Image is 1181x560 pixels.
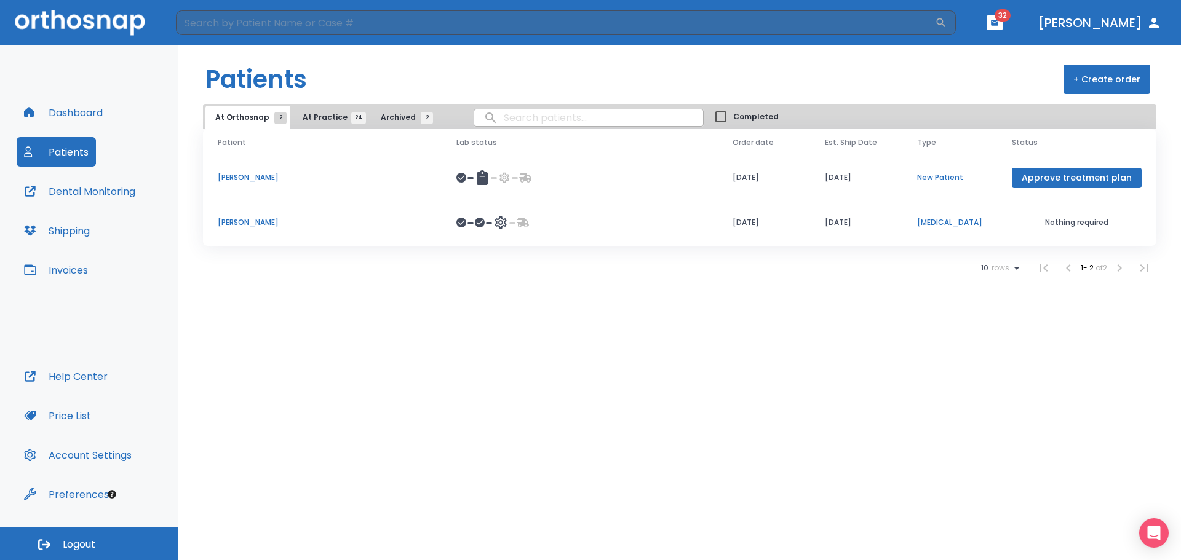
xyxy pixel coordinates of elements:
span: Type [917,137,936,148]
input: Search by Patient Name or Case # [176,10,935,35]
span: Archived [381,112,427,123]
input: search [474,106,703,130]
button: + Create order [1064,65,1150,94]
span: Logout [63,538,95,551]
span: Est. Ship Date [825,137,877,148]
div: tabs [205,106,439,129]
span: Order date [733,137,774,148]
span: At Orthosnap [215,112,280,123]
button: Dashboard [17,98,110,127]
td: [DATE] [718,200,810,245]
p: [PERSON_NAME] [218,172,427,183]
span: 2 [274,112,287,124]
button: [PERSON_NAME] [1033,12,1166,34]
span: 2 [421,112,433,124]
p: [PERSON_NAME] [218,217,427,228]
span: of 2 [1096,262,1107,273]
span: 32 [995,9,1011,22]
span: Lab status [456,137,497,148]
span: At Practice [303,112,359,123]
button: Preferences [17,479,116,509]
td: [DATE] [810,200,902,245]
span: 24 [351,112,366,124]
span: Completed [733,111,779,122]
span: Status [1012,137,1038,148]
img: Orthosnap [15,10,145,35]
button: Account Settings [17,440,139,470]
button: Shipping [17,216,97,245]
button: Patients [17,137,96,167]
button: Dental Monitoring [17,176,143,206]
span: 1 - 2 [1081,262,1096,273]
span: 10 [981,264,988,272]
div: Tooltip anchor [106,489,117,500]
button: Approve treatment plan [1012,168,1142,188]
span: Patient [218,137,246,148]
span: rows [988,264,1009,272]
button: Invoices [17,255,95,285]
p: New Patient [917,172,982,183]
div: Open Intercom Messenger [1139,518,1169,548]
td: [DATE] [810,156,902,200]
p: Nothing required [1012,217,1142,228]
button: Price List [17,401,98,430]
button: Help Center [17,361,115,391]
td: [DATE] [718,156,810,200]
p: [MEDICAL_DATA] [917,217,982,228]
h1: Patients [205,61,307,98]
